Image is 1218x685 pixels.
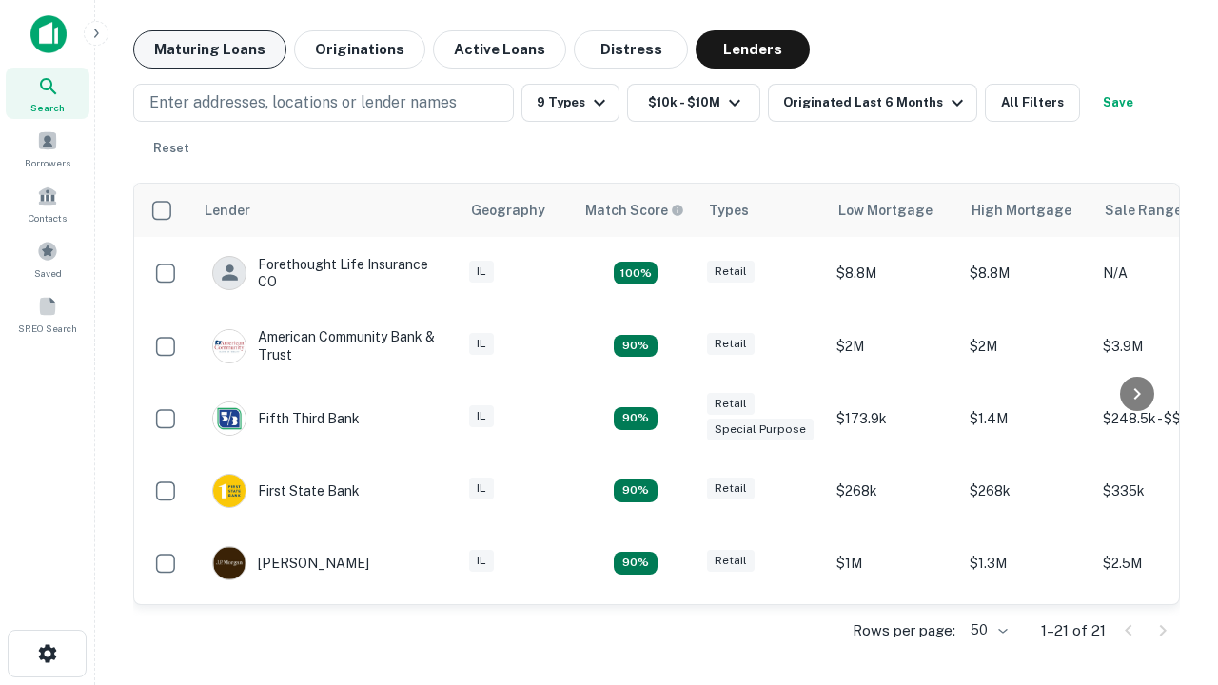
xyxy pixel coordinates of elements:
[853,619,955,642] p: Rows per page:
[213,547,246,579] img: picture
[827,309,960,382] td: $2M
[212,474,360,508] div: First State Bank
[30,15,67,53] img: capitalize-icon.png
[213,402,246,435] img: picture
[6,123,89,174] a: Borrowers
[985,84,1080,122] button: All Filters
[213,475,246,507] img: picture
[471,199,545,222] div: Geography
[614,479,658,502] div: Matching Properties: 2, hasApolloMatch: undefined
[707,550,755,572] div: Retail
[141,129,202,167] button: Reset
[707,261,755,283] div: Retail
[1088,84,1149,122] button: Save your search to get updates of matches that match your search criteria.
[707,393,755,415] div: Retail
[614,262,658,284] div: Matching Properties: 4, hasApolloMatch: undefined
[1123,533,1218,624] iframe: Chat Widget
[696,30,810,68] button: Lenders
[838,199,933,222] div: Low Mortgage
[25,155,70,170] span: Borrowers
[827,237,960,309] td: $8.8M
[469,478,494,499] div: IL
[960,455,1093,527] td: $268k
[212,546,369,580] div: [PERSON_NAME]
[960,237,1093,309] td: $8.8M
[469,261,494,283] div: IL
[707,478,755,499] div: Retail
[574,30,688,68] button: Distress
[960,527,1093,599] td: $1.3M
[133,84,514,122] button: Enter addresses, locations or lender names
[6,233,89,284] a: Saved
[960,382,1093,455] td: $1.4M
[433,30,566,68] button: Active Loans
[697,184,827,237] th: Types
[614,335,658,358] div: Matching Properties: 2, hasApolloMatch: undefined
[827,599,960,672] td: $2.7M
[960,184,1093,237] th: High Mortgage
[212,328,441,362] div: American Community Bank & Trust
[460,184,574,237] th: Geography
[627,84,760,122] button: $10k - $10M
[1105,199,1182,222] div: Sale Range
[149,91,457,114] p: Enter addresses, locations or lender names
[972,199,1071,222] div: High Mortgage
[574,184,697,237] th: Capitalize uses an advanced AI algorithm to match your search with the best lender. The match sco...
[6,288,89,340] a: SREO Search
[827,382,960,455] td: $173.9k
[827,527,960,599] td: $1M
[585,200,680,221] h6: Match Score
[614,552,658,575] div: Matching Properties: 2, hasApolloMatch: undefined
[768,84,977,122] button: Originated Last 6 Months
[709,199,749,222] div: Types
[827,455,960,527] td: $268k
[783,91,969,114] div: Originated Last 6 Months
[205,199,250,222] div: Lender
[469,333,494,355] div: IL
[193,184,460,237] th: Lender
[34,265,62,281] span: Saved
[521,84,619,122] button: 9 Types
[960,309,1093,382] td: $2M
[707,419,814,440] div: Special Purpose
[1041,619,1106,642] p: 1–21 of 21
[212,256,441,290] div: Forethought Life Insurance CO
[30,100,65,115] span: Search
[29,210,67,225] span: Contacts
[960,599,1093,672] td: $7M
[469,405,494,427] div: IL
[18,321,77,336] span: SREO Search
[614,407,658,430] div: Matching Properties: 2, hasApolloMatch: undefined
[707,333,755,355] div: Retail
[213,330,246,362] img: picture
[6,178,89,229] a: Contacts
[212,401,360,436] div: Fifth Third Bank
[6,68,89,119] a: Search
[827,184,960,237] th: Low Mortgage
[963,616,1011,644] div: 50
[133,30,286,68] button: Maturing Loans
[469,550,494,572] div: IL
[585,200,684,221] div: Capitalize uses an advanced AI algorithm to match your search with the best lender. The match sco...
[294,30,425,68] button: Originations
